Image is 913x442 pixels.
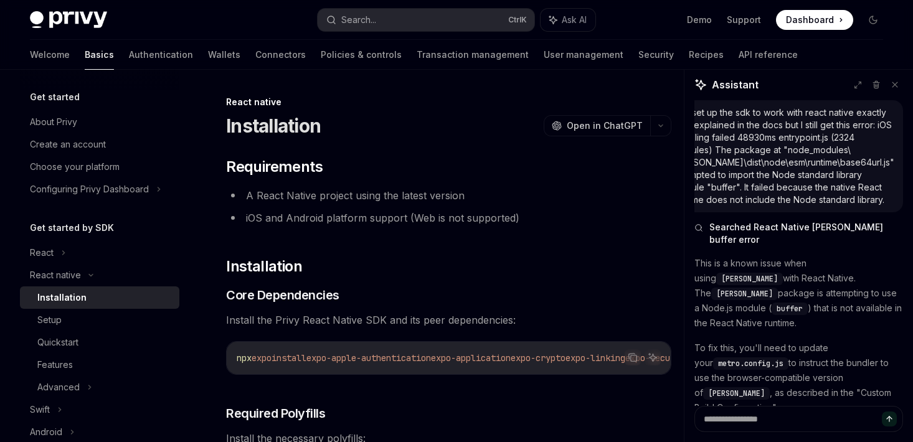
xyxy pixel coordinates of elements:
span: Dashboard [786,14,834,26]
a: Support [727,14,761,26]
div: React native [226,96,671,108]
span: expo-apple-authentication [306,352,431,364]
h5: Get started by SDK [30,220,114,235]
span: Required Polyfills [226,405,325,422]
a: Security [638,40,674,70]
p: To fix this, you'll need to update your to instruct the bundler to use the browser-compatible ver... [694,341,903,415]
div: Create an account [30,137,106,152]
span: install [272,352,306,364]
button: Ask AI [541,9,595,31]
span: expo-linking [565,352,625,364]
img: dark logo [30,11,107,29]
span: Install the Privy React Native SDK and its peer dependencies: [226,311,671,329]
a: Basics [85,40,114,70]
span: Core Dependencies [226,286,339,304]
div: Android [30,425,62,440]
h5: Get started [30,90,80,105]
a: Policies & controls [321,40,402,70]
div: Quickstart [37,335,78,350]
div: I've set up the sdk to work with react native exactly how explained in the docs but I still get t... [674,106,894,206]
button: Send message [882,411,897,426]
button: Search...CtrlK [318,9,534,31]
h1: Installation [226,115,321,137]
div: About Privy [30,115,77,129]
a: Installation [20,286,179,309]
a: Choose your platform [20,156,179,178]
span: [PERSON_NAME] [708,388,765,398]
a: Quickstart [20,331,179,354]
a: API reference [739,40,798,70]
a: Recipes [689,40,724,70]
span: Installation [226,256,302,276]
p: This is a known issue when using with React Native. The package is attempting to use a Node.js mo... [694,256,903,331]
div: Configuring Privy Dashboard [30,182,149,197]
span: npx [237,352,252,364]
span: Ctrl K [508,15,527,25]
button: Searched React Native [PERSON_NAME] buffer error [694,221,903,246]
a: Connectors [255,40,306,70]
a: About Privy [20,111,179,133]
span: buffer [777,304,803,314]
button: Copy the contents from the code block [625,349,641,365]
span: Requirements [226,157,323,177]
div: React native [30,268,81,283]
a: Wallets [208,40,240,70]
span: [PERSON_NAME] [716,289,773,299]
span: expo-crypto [511,352,565,364]
li: A React Native project using the latest version [226,187,671,204]
span: Open in ChatGPT [567,120,643,132]
a: Welcome [30,40,70,70]
div: Features [37,357,73,372]
a: Create an account [20,133,179,156]
a: Transaction management [417,40,529,70]
div: Installation [37,290,87,305]
div: Swift [30,402,50,417]
div: Choose your platform [30,159,120,174]
span: expo-application [431,352,511,364]
a: Setup [20,309,179,331]
button: Open in ChatGPT [544,115,650,136]
button: Toggle dark mode [863,10,883,30]
a: Authentication [129,40,193,70]
span: expo [252,352,272,364]
span: expo-secure-store [625,352,710,364]
span: Ask AI [562,14,587,26]
a: User management [544,40,623,70]
a: Features [20,354,179,376]
span: Searched React Native [PERSON_NAME] buffer error [709,221,903,246]
button: Ask AI [645,349,661,365]
span: metro.config.js [718,359,783,369]
a: Dashboard [776,10,853,30]
a: Demo [687,14,712,26]
div: Setup [37,313,62,327]
div: Search... [341,12,376,27]
div: React [30,245,54,260]
span: Assistant [712,77,759,92]
li: iOS and Android platform support (Web is not supported) [226,209,671,227]
span: [PERSON_NAME] [721,274,778,284]
div: Advanced [37,380,80,395]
